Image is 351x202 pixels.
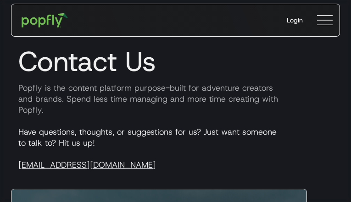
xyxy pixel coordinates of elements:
[18,159,156,170] a: [EMAIL_ADDRESS][DOMAIN_NAME]
[11,45,340,78] h1: Contact Us
[287,16,303,25] div: Login
[11,126,340,170] p: Have questions, thoughts, or suggestions for us? Just want someone to talk to? Hit us up!
[279,8,310,32] a: Login
[11,82,340,115] p: Popfly is the content platform purpose-built for adventure creators and brands. Spend less time m...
